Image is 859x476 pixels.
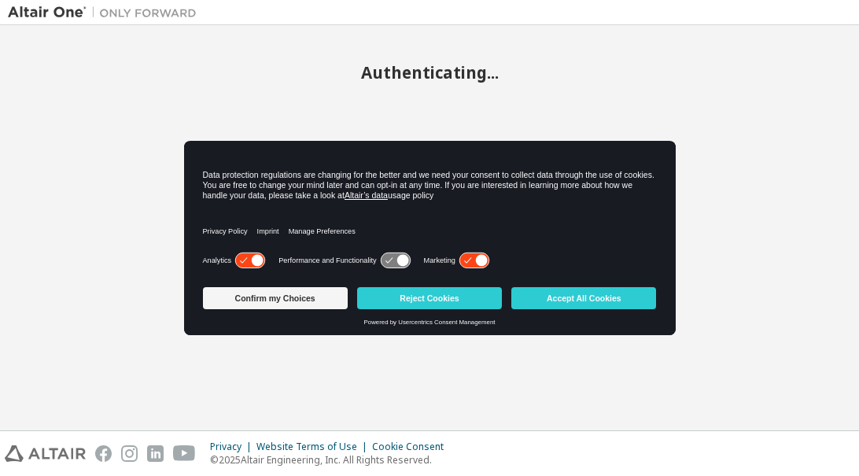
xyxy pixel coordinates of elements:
[8,62,851,83] h2: Authenticating...
[5,445,86,462] img: altair_logo.svg
[372,441,453,453] div: Cookie Consent
[256,441,372,453] div: Website Terms of Use
[147,445,164,462] img: linkedin.svg
[210,441,256,453] div: Privacy
[210,453,453,467] p: © 2025 Altair Engineering, Inc. All Rights Reserved.
[173,445,196,462] img: youtube.svg
[121,445,138,462] img: instagram.svg
[8,5,205,20] img: Altair One
[95,445,112,462] img: facebook.svg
